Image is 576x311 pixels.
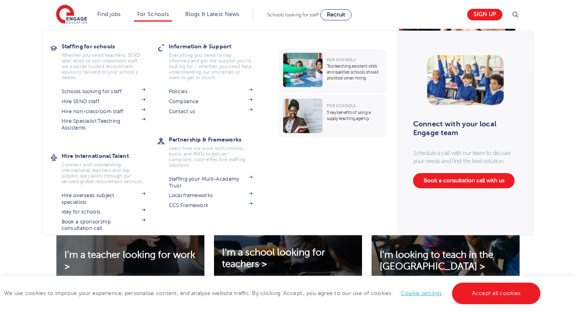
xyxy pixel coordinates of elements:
[372,249,520,273] a: I'm looking to teach in the [GEOGRAPHIC_DATA] >
[222,247,325,269] span: I'm a school looking for teachers >
[320,9,352,20] a: Recruit
[4,290,542,296] span: We use cookies to improve your experience, personalise content, and analyse website traffic. By c...
[169,176,253,189] a: Staffing your Multi-Academy Trust
[413,173,515,188] a: Book a consultation call with us
[62,98,146,105] a: Hire SEND staff
[279,49,388,93] a: For SchoolsTop teaching assistant skills and qualities schools should prioritise when hiring
[267,12,319,18] span: Schools looking for staff
[279,95,388,137] a: For Schools5 key benefits of using a supply teaching agency
[62,88,146,95] a: Schools looking for staff
[327,58,356,62] span: For Schools
[62,219,146,232] a: Book a sponsorship consultation call
[169,134,265,145] h3: Partnership & Frameworks
[62,41,158,52] h3: Staffing for schools
[62,209,146,215] a: iday for schools
[380,249,493,272] span: I'm looking to teach in the [GEOGRAPHIC_DATA] >
[327,104,356,108] span: For Schools
[169,98,253,105] a: Compliance
[401,290,442,296] a: Cookie settings
[62,192,146,205] a: Hire overseas subject specialists
[169,202,253,209] a: CCS Framework
[169,41,265,80] a: Information & SupportEverything you need to stay informed and get the support you’re looking for ...
[97,11,121,17] a: Find jobs
[467,9,502,20] a: Sign up
[64,249,195,272] span: I'm a teacher looking for work >
[62,108,146,115] a: Hire non-classroom staff
[62,162,146,184] p: Connect with outstanding international teachers and top subject specialists through our tailored ...
[56,249,204,273] a: I'm a teacher looking for work >
[137,11,169,17] a: For Schools
[452,283,541,304] a: Accept all cookies
[327,63,382,81] p: Top teaching assistant skills and qualities schools should prioritise when hiring
[169,52,253,80] p: Everything you need to stay informed and get the support you’re looking for - whether you need he...
[169,146,253,168] p: Learn how we work with schools, trusts, and MATs to deliver compliant, cost-effective staffing so...
[62,118,146,131] a: Hire Specialist Teaching Assistants
[327,12,345,18] span: Recruit
[62,41,158,80] a: Staffing for schoolsWhether you need teachers, SEND specialists or non-classroom staff, we provid...
[327,110,382,122] p: 5 key benefits of using a supply teaching agency
[169,88,253,95] a: Policies
[185,11,240,17] a: Blogs & Latest News
[413,149,518,165] p: Schedule a call with our team to discuss your needs and find the best solution.
[62,150,158,161] h3: Hire International Talent
[169,108,253,115] a: Contact us
[169,192,253,199] a: Local frameworks
[214,247,362,270] a: I'm a school looking for teachers >
[413,120,513,137] h3: Connect with your local Engage team
[169,134,265,168] a: Partnership & FrameworksLearn how we work with schools, trusts, and MATs to deliver compliant, co...
[56,5,87,25] img: Engage Education
[62,150,158,184] a: Hire International TalentConnect with outstanding international teachers and top subject speciali...
[169,41,265,52] h3: Information & Support
[62,52,146,80] p: Whether you need teachers, SEND specialists or non-classroom staff, we provide trusted recruitmen...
